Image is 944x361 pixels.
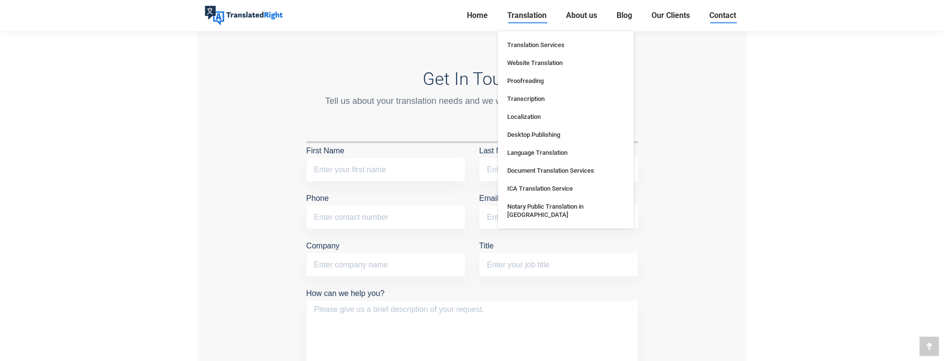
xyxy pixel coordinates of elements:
a: Document Translation Services [503,162,629,180]
a: Localization [503,108,629,126]
span: ICA Translation Service [508,184,573,193]
a: Home [464,9,491,22]
a: Notary Public Translation in [GEOGRAPHIC_DATA] [503,197,629,224]
span: Our Clients [652,11,690,20]
span: Document Translation Services [508,166,595,175]
font: Company [307,242,340,250]
a: Proofreading [503,72,629,90]
h3: Get In Touch [307,69,638,89]
a: Our Clients [649,9,693,22]
font: How can we help you? [307,289,385,297]
font: Phone [307,194,329,202]
a: Translation Services [503,36,629,54]
img: Translated Right [205,6,283,25]
span: Home [467,11,488,20]
span: Desktop Publishing [508,131,561,139]
a: Language Translation [503,144,629,162]
a: Contact [707,9,739,22]
a: Desktop Publishing [503,126,629,144]
div: Tell us about your translation needs and we will contact you within 24 hours! [307,94,638,108]
input: Email [480,206,638,229]
input: First Name [307,158,465,181]
font: Title [480,242,494,250]
span: Contact [710,11,737,20]
span: Blog [617,11,633,20]
a: About us [564,9,601,22]
a: Translation [505,9,550,22]
span: Transcription [508,95,545,103]
a: Transcription [503,90,629,108]
span: Proofreading [508,77,544,85]
font: First Name [307,147,344,155]
a: Blog [614,9,635,22]
input: Title [480,253,638,277]
input: Last Name [480,158,638,181]
a: Website Translation [503,54,629,72]
span: Translation Services [508,41,565,49]
input: Phone [307,206,465,229]
input: Company [307,253,465,277]
span: About us [566,11,598,20]
span: Language Translation [508,148,568,157]
a: ICA Translation Service [503,180,629,197]
font: Last Name [480,147,517,155]
span: Translation [508,11,547,20]
span: Localization [508,113,541,121]
span: Notary Public Translation in [GEOGRAPHIC_DATA] [508,202,624,219]
span: Website Translation [508,59,563,67]
font: Email [480,194,499,202]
